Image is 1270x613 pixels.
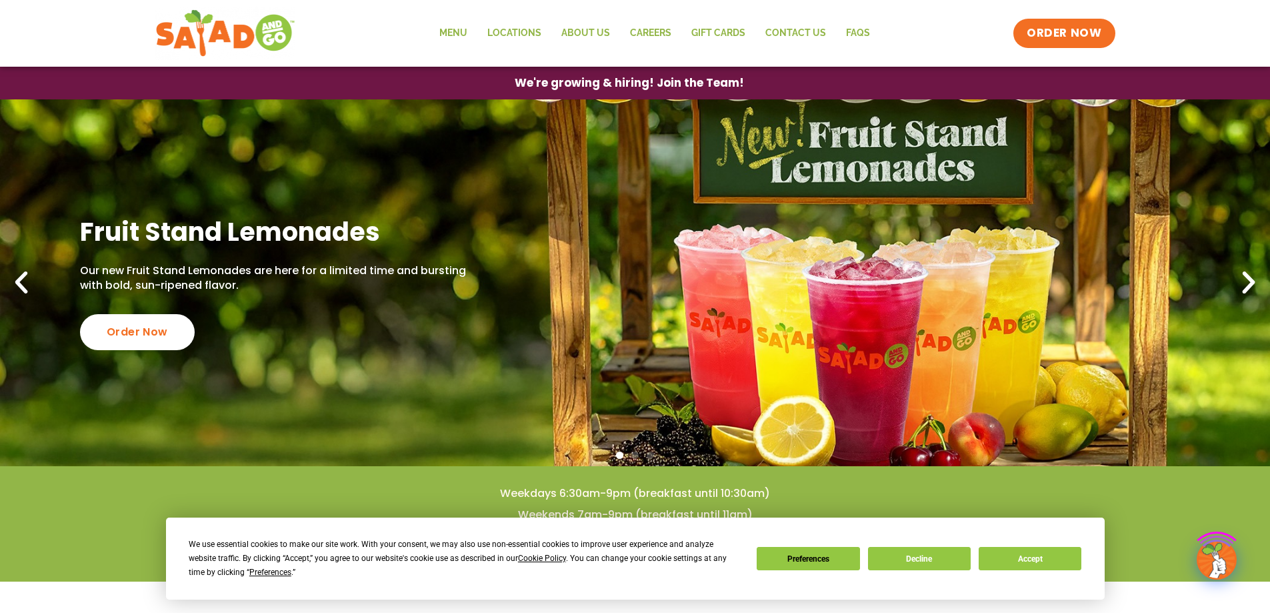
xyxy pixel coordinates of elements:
[1027,25,1101,41] span: ORDER NOW
[27,486,1243,501] h4: Weekdays 6:30am-9pm (breakfast until 10:30am)
[429,18,880,49] nav: Menu
[647,452,654,459] span: Go to slide 3
[80,314,195,350] div: Order Now
[620,18,681,49] a: Careers
[7,268,36,297] div: Previous slide
[495,67,764,99] a: We're growing & hiring! Join the Team!
[616,452,623,459] span: Go to slide 1
[755,18,836,49] a: Contact Us
[631,452,639,459] span: Go to slide 2
[1234,268,1263,297] div: Next slide
[868,547,971,570] button: Decline
[979,547,1081,570] button: Accept
[836,18,880,49] a: FAQs
[155,7,296,60] img: new-SAG-logo-768×292
[518,554,566,563] span: Cookie Policy
[551,18,620,49] a: About Us
[27,508,1243,522] h4: Weekends 7am-9pm (breakfast until 11am)
[429,18,477,49] a: Menu
[80,263,473,293] p: Our new Fruit Stand Lemonades are here for a limited time and bursting with bold, sun-ripened fla...
[477,18,551,49] a: Locations
[249,568,291,577] span: Preferences
[515,77,744,89] span: We're growing & hiring! Join the Team!
[166,518,1105,600] div: Cookie Consent Prompt
[681,18,755,49] a: GIFT CARDS
[1013,19,1115,48] a: ORDER NOW
[189,538,741,580] div: We use essential cookies to make our site work. With your consent, we may also use non-essential ...
[80,215,473,248] h2: Fruit Stand Lemonades
[757,547,859,570] button: Preferences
